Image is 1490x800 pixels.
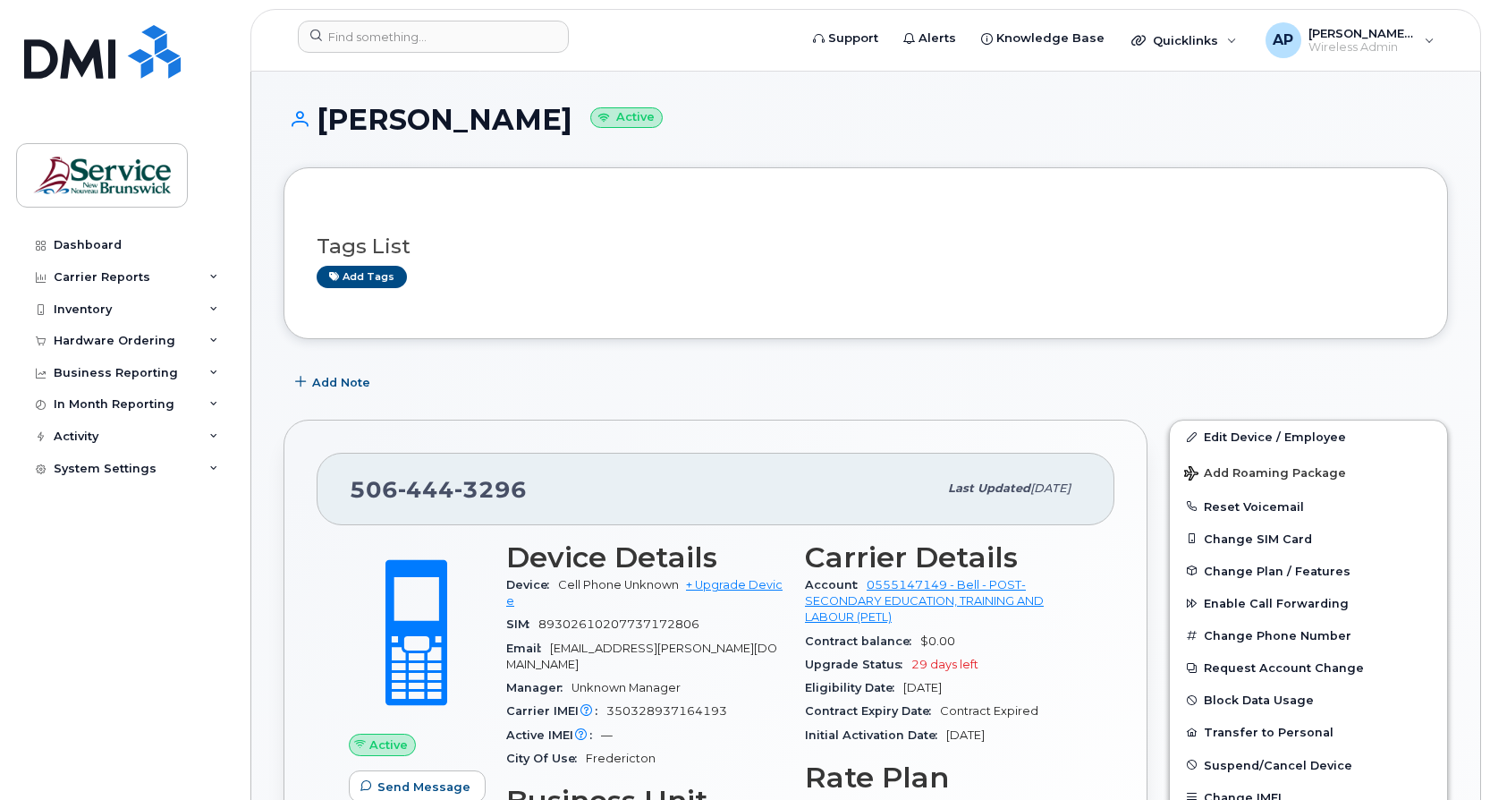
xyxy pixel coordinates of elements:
a: Edit Device / Employee [1170,421,1447,453]
small: Active [590,107,663,128]
button: Suspend/Cancel Device [1170,749,1447,781]
span: Carrier IMEI [506,704,606,718]
button: Add Roaming Package [1170,454,1447,490]
span: Add Roaming Package [1184,466,1346,483]
h3: Device Details [506,541,783,574]
span: Last updated [948,481,1030,495]
span: Contract balance [805,634,920,648]
h1: [PERSON_NAME] [284,104,1448,135]
span: Active [369,736,408,753]
span: — [601,728,613,742]
span: City Of Use [506,752,586,765]
span: Active IMEI [506,728,601,742]
button: Request Account Change [1170,651,1447,684]
span: Add Note [312,374,370,391]
span: 29 days left [911,658,978,671]
span: 89302610207737172806 [538,617,699,631]
span: Suspend/Cancel Device [1204,758,1352,771]
button: Reset Voicemail [1170,490,1447,523]
button: Change SIM Card [1170,523,1447,555]
span: [DATE] [1030,481,1071,495]
a: Add tags [317,266,407,288]
span: $0.00 [920,634,955,648]
span: Cell Phone Unknown [558,578,679,591]
span: Initial Activation Date [805,728,946,742]
span: Upgrade Status [805,658,911,671]
span: 444 [398,476,454,503]
span: Email [506,642,550,655]
span: Unknown Manager [571,681,681,694]
span: [EMAIL_ADDRESS][PERSON_NAME][DOMAIN_NAME] [506,642,777,671]
a: 0555147149 - Bell - POST-SECONDARY EDUCATION, TRAINING AND LABOUR (PETL) [805,578,1044,625]
span: Eligibility Date [805,681,903,694]
span: Fredericton [586,752,656,765]
span: 506 [350,476,527,503]
span: Manager [506,681,571,694]
button: Change Plan / Features [1170,555,1447,587]
h3: Tags List [317,235,1415,258]
button: Add Note [284,366,385,398]
span: SIM [506,617,538,631]
span: Send Message [377,779,470,796]
span: 3296 [454,476,527,503]
span: [DATE] [903,681,942,694]
span: Contract Expiry Date [805,704,940,718]
button: Transfer to Personal [1170,716,1447,748]
span: Contract Expired [940,704,1038,718]
h3: Carrier Details [805,541,1082,574]
span: Device [506,578,558,591]
span: 350328937164193 [606,704,727,718]
span: [DATE] [946,728,985,742]
button: Change Phone Number [1170,619,1447,651]
button: Enable Call Forwarding [1170,587,1447,619]
span: Enable Call Forwarding [1204,597,1349,610]
button: Block Data Usage [1170,684,1447,716]
h3: Rate Plan [805,762,1082,794]
span: Account [805,578,867,591]
span: Change Plan / Features [1204,564,1350,577]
